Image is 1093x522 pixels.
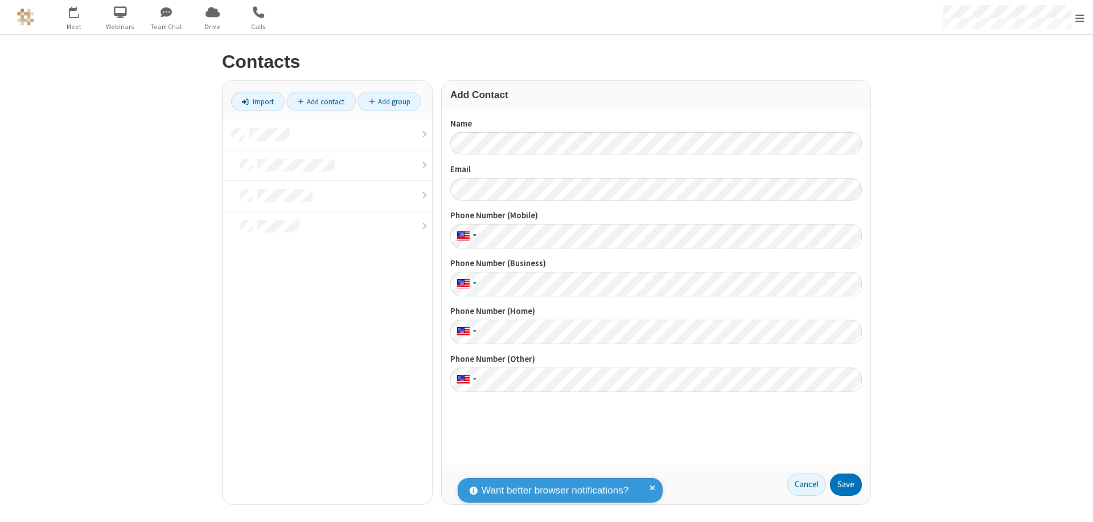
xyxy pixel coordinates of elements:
[450,368,480,392] div: United States: + 1
[222,52,871,72] h2: Contacts
[450,163,862,176] label: Email
[287,92,356,111] a: Add contact
[53,22,96,32] span: Meet
[358,92,421,111] a: Add group
[231,92,285,111] a: Import
[450,209,862,222] label: Phone Number (Mobile)
[450,272,480,296] div: United States: + 1
[237,22,280,32] span: Calls
[450,353,862,366] label: Phone Number (Other)
[450,257,862,270] label: Phone Number (Business)
[450,89,862,100] h3: Add Contact
[482,483,628,498] span: Want better browser notifications?
[450,117,862,130] label: Name
[145,22,188,32] span: Team Chat
[830,474,862,496] button: Save
[191,22,234,32] span: Drive
[17,9,34,26] img: QA Selenium DO NOT DELETE OR CHANGE
[450,320,480,344] div: United States: + 1
[99,22,142,32] span: Webinars
[787,474,826,496] a: Cancel
[450,305,862,318] label: Phone Number (Home)
[450,224,480,248] div: United States: + 1
[77,6,84,15] div: 1
[1065,492,1084,514] iframe: Chat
